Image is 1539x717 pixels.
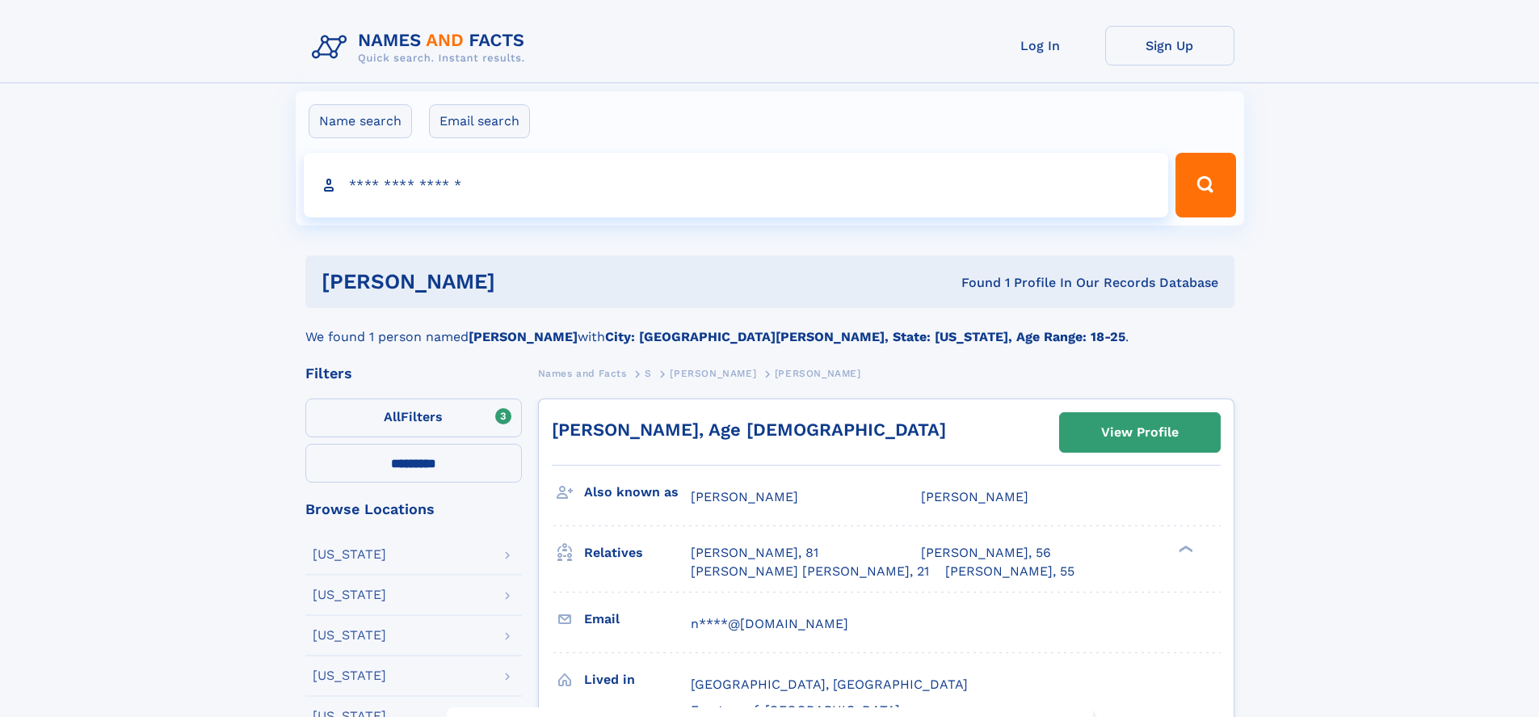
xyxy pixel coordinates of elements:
[309,104,412,138] label: Name search
[1105,26,1234,65] a: Sign Up
[605,329,1125,344] b: City: [GEOGRAPHIC_DATA][PERSON_NAME], State: [US_STATE], Age Range: 18-25
[775,368,861,379] span: [PERSON_NAME]
[305,308,1234,347] div: We found 1 person named with .
[1175,153,1235,217] button: Search Button
[691,489,798,504] span: [PERSON_NAME]
[1060,413,1220,452] a: View Profile
[921,544,1051,562] a: [PERSON_NAME], 56
[670,363,756,383] a: [PERSON_NAME]
[728,274,1218,292] div: Found 1 Profile In Our Records Database
[945,563,1074,580] a: [PERSON_NAME], 55
[313,588,386,601] div: [US_STATE]
[538,363,627,383] a: Names and Facts
[313,629,386,642] div: [US_STATE]
[304,153,1169,217] input: search input
[1175,544,1194,555] div: ❯
[1101,414,1179,451] div: View Profile
[691,677,968,692] span: [GEOGRAPHIC_DATA], [GEOGRAPHIC_DATA]
[469,329,578,344] b: [PERSON_NAME]
[584,605,691,633] h3: Email
[322,272,729,292] h1: [PERSON_NAME]
[645,363,652,383] a: S
[429,104,530,138] label: Email search
[552,420,946,440] a: [PERSON_NAME], Age [DEMOGRAPHIC_DATA]
[313,669,386,682] div: [US_STATE]
[921,489,1028,504] span: [PERSON_NAME]
[313,548,386,561] div: [US_STATE]
[305,399,522,437] label: Filters
[384,409,401,424] span: All
[584,666,691,694] h3: Lived in
[305,26,538,70] img: Logo Names and Facts
[670,368,756,379] span: [PERSON_NAME]
[976,26,1105,65] a: Log In
[645,368,652,379] span: S
[584,479,691,506] h3: Also known as
[691,544,818,562] a: [PERSON_NAME], 81
[305,366,522,381] div: Filters
[584,539,691,567] h3: Relatives
[305,502,522,517] div: Browse Locations
[691,563,929,580] a: [PERSON_NAME] [PERSON_NAME], 21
